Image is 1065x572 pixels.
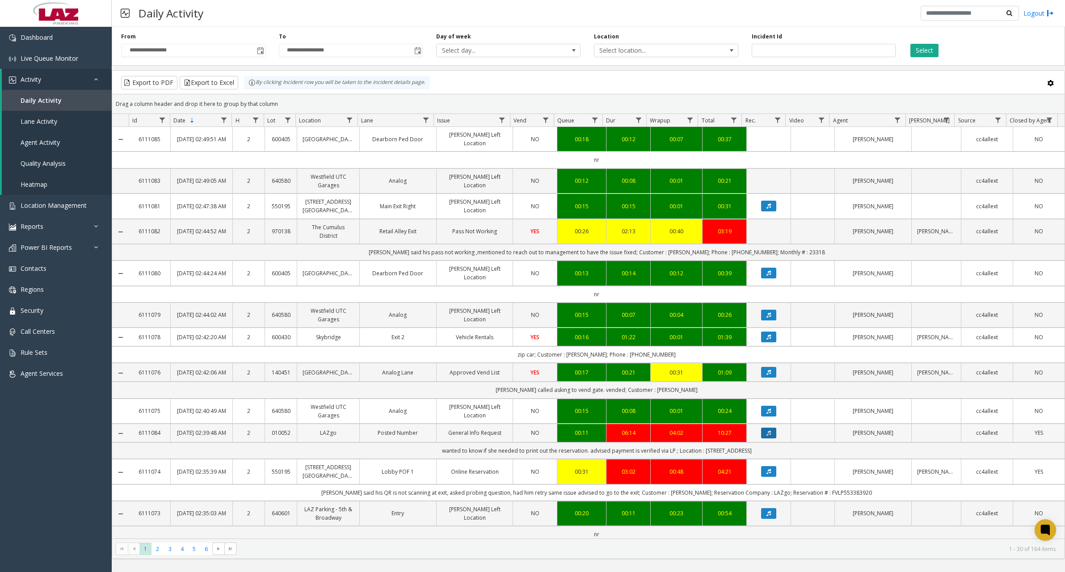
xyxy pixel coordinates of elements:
img: 'icon' [9,223,16,231]
span: NO [1035,407,1043,415]
a: [PERSON_NAME] [917,333,955,341]
a: Dearborn Ped Door [365,135,431,143]
div: 00:26 [563,227,601,236]
a: [DATE] 02:44:02 AM [176,311,227,319]
a: [STREET_ADDRESS][GEOGRAPHIC_DATA] [303,198,354,214]
a: Retail Alley Exit [365,227,431,236]
a: 00:12 [563,177,601,185]
label: Day of week [436,33,471,41]
a: 04:02 [656,429,697,437]
a: NO [1019,202,1059,210]
a: cc4allext [967,227,1007,236]
a: 01:22 [612,333,645,341]
a: 6111085 [134,135,165,143]
a: 6111079 [134,311,165,319]
a: Total Filter Menu [728,114,740,126]
span: Daily Activity [21,96,62,105]
a: 6111081 [134,202,165,210]
a: Queue Filter Menu [589,114,601,126]
a: 6111078 [134,333,165,341]
div: 00:13 [563,269,601,278]
a: [GEOGRAPHIC_DATA] [303,368,354,377]
a: 550195 [270,202,291,210]
a: YES [518,368,551,377]
a: Lane Activity [2,111,112,132]
span: Live Queue Monitor [21,54,78,63]
button: Export to Excel [180,76,238,89]
a: Agent Filter Menu [892,114,904,126]
a: Westfield UTC Garages [303,403,354,420]
a: 6111076 [134,368,165,377]
a: Analog Lane [365,368,431,377]
a: 2 [238,368,259,377]
a: The Cumulus District [303,223,354,240]
a: [PERSON_NAME] [840,177,906,185]
label: To [279,33,286,41]
img: 'icon' [9,286,16,294]
a: [DATE] 02:42:20 AM [176,333,227,341]
img: 'icon' [9,55,16,63]
a: NO [518,135,551,143]
a: [PERSON_NAME] [840,202,906,210]
a: 10:27 [708,429,741,437]
label: Location [594,33,619,41]
a: 010052 [270,429,291,437]
a: 00:07 [612,311,645,319]
a: NO [1019,333,1059,341]
a: 550195 [270,467,291,476]
a: 00:37 [708,135,741,143]
span: Quality Analysis [21,159,66,168]
a: [PERSON_NAME] [840,407,906,415]
a: 00:01 [656,177,697,185]
a: H Filter Menu [250,114,262,126]
div: 00:39 [708,269,741,278]
img: 'icon' [9,265,16,273]
a: Collapse Details [112,334,129,341]
div: 00:14 [612,269,645,278]
span: NO [1035,269,1043,277]
span: NO [531,429,539,437]
img: 'icon' [9,34,16,42]
a: 00:08 [612,177,645,185]
a: Exit 2 [365,333,431,341]
img: logout [1047,8,1054,18]
a: 2 [238,269,259,278]
a: Collapse Details [112,136,129,143]
a: NO [518,202,551,210]
a: Location Filter Menu [343,114,355,126]
a: Lobby POF 1 [365,467,431,476]
a: Heatmap [2,174,112,195]
span: NO [1035,333,1043,341]
a: NO [518,429,551,437]
span: Select location... [594,44,709,57]
span: YES [1035,429,1043,437]
a: [PERSON_NAME] Left Location [442,130,508,147]
a: YES [518,227,551,236]
a: 640580 [270,177,291,185]
a: 2 [238,333,259,341]
span: Security [21,306,43,315]
a: 00:07 [656,135,697,143]
a: Vehicle Rentals [442,333,508,341]
a: Skybridge [303,333,354,341]
a: 00:01 [656,333,697,341]
a: Collapse Details [112,228,129,236]
a: 00:31 [656,368,697,377]
img: 'icon' [9,307,16,315]
a: cc4allext [967,407,1007,415]
a: 600405 [270,269,291,278]
label: Incident Id [752,33,782,41]
a: Quality Analysis [2,153,112,174]
a: 6111084 [134,429,165,437]
a: 06:14 [612,429,645,437]
span: Lane Activity [21,117,57,126]
a: [DATE] 02:39:48 AM [176,429,227,437]
td: zip car; Customer : [PERSON_NAME]; Phone : [PHONE_NUMBER] [129,346,1065,363]
div: 00:01 [656,202,697,210]
a: cc4allext [967,177,1007,185]
a: 00:21 [708,177,741,185]
div: 00:24 [708,407,741,415]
